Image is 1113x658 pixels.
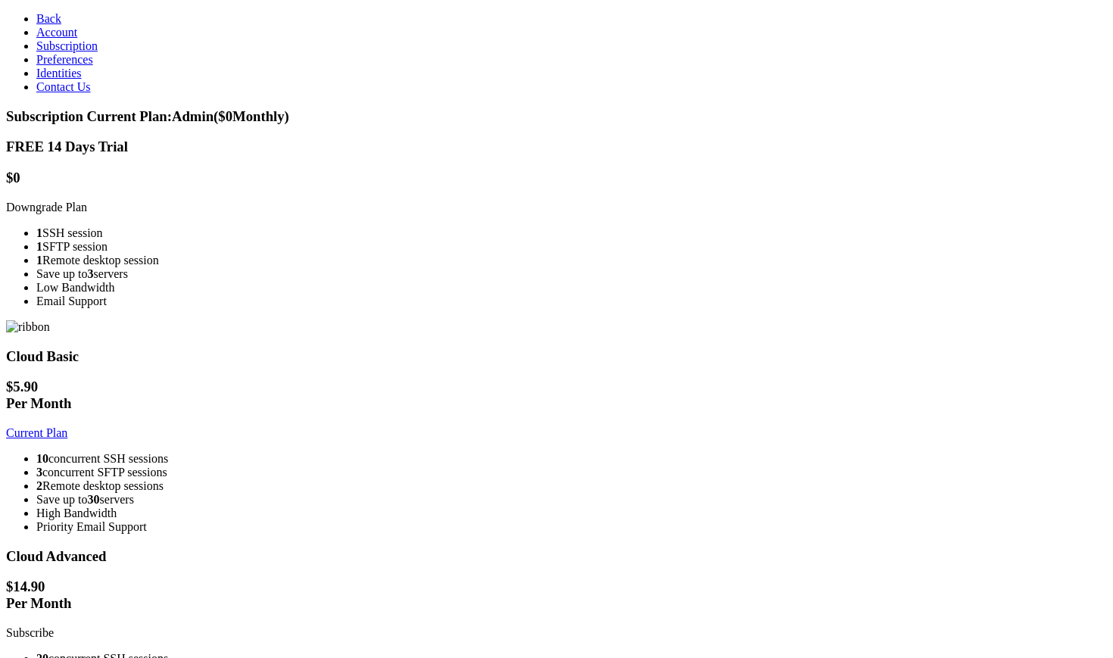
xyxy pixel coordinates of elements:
span: Current Plan: Admin ($ 0 Monthly) [87,108,289,124]
div: Per Month [6,595,1107,612]
li: Save up to servers [36,493,1107,507]
h3: Cloud Basic [6,348,1107,365]
a: Current Plan [6,426,67,439]
img: ribbon [6,320,50,334]
li: Low Bandwidth [36,281,1107,295]
strong: 2 [36,479,42,492]
h3: Subscription [6,108,1107,125]
strong: 3 [88,267,94,280]
div: Per Month [6,395,1107,412]
a: Preferences [36,53,93,66]
li: concurrent SSH sessions [36,452,1107,466]
h3: Cloud Advanced [6,548,1107,565]
a: Subscription [36,39,98,52]
strong: 1 [36,254,42,267]
li: High Bandwidth [36,507,1107,520]
a: Back [36,12,61,25]
li: Remote desktop sessions [36,479,1107,493]
strong: 10 [36,452,48,465]
li: Email Support [36,295,1107,308]
li: Priority Email Support [36,520,1107,534]
a: Identities [36,67,82,80]
a: Downgrade Plan [6,201,87,214]
li: SSH session [36,226,1107,240]
li: concurrent SFTP sessions [36,466,1107,479]
h3: FREE 14 Days Trial [6,139,1107,155]
strong: 1 [36,240,42,253]
li: Save up to servers [36,267,1107,281]
strong: 3 [36,466,42,479]
strong: 30 [88,493,100,506]
h1: $ 14.90 [6,578,1107,612]
li: Remote desktop session [36,254,1107,267]
h1: $ 5.90 [6,379,1107,412]
li: SFTP session [36,240,1107,254]
a: Account [36,26,77,39]
a: Subscribe [6,626,54,639]
strong: 1 [36,226,42,239]
h1: $0 [6,170,1107,186]
a: Contact Us [36,80,91,93]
